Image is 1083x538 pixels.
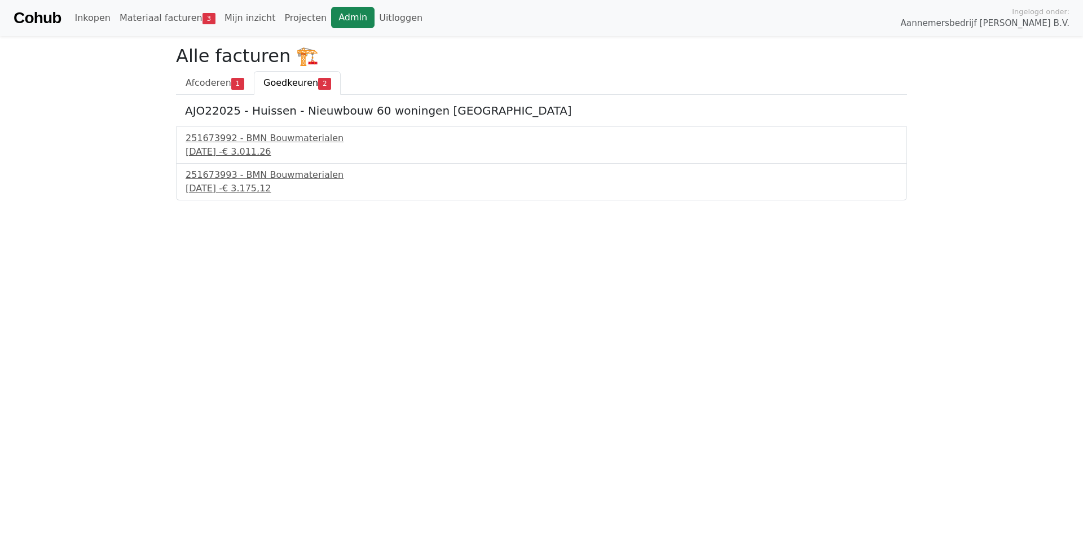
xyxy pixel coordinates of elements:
[186,182,897,195] div: [DATE] -
[220,7,280,29] a: Mijn inzicht
[185,104,898,117] h5: AJO22025 - Huissen - Nieuwbouw 60 woningen [GEOGRAPHIC_DATA]
[186,168,897,195] a: 251673993 - BMN Bouwmaterialen[DATE] -€ 3.175,12
[231,78,244,89] span: 1
[331,7,375,28] a: Admin
[115,7,220,29] a: Materiaal facturen3
[186,132,897,159] a: 251673992 - BMN Bouwmaterialen[DATE] -€ 3.011,26
[375,7,427,29] a: Uitloggen
[186,168,897,182] div: 251673993 - BMN Bouwmaterialen
[186,77,231,88] span: Afcoderen
[202,13,215,24] span: 3
[318,78,331,89] span: 2
[176,45,907,67] h2: Alle facturen 🏗️
[222,146,271,157] span: € 3.011,26
[263,77,318,88] span: Goedkeuren
[14,5,61,32] a: Cohub
[70,7,115,29] a: Inkopen
[280,7,331,29] a: Projecten
[176,71,254,95] a: Afcoderen1
[186,145,897,159] div: [DATE] -
[254,71,341,95] a: Goedkeuren2
[222,183,271,194] span: € 3.175,12
[1012,6,1069,17] span: Ingelogd onder:
[900,17,1069,30] span: Aannemersbedrijf [PERSON_NAME] B.V.
[186,132,897,145] div: 251673992 - BMN Bouwmaterialen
